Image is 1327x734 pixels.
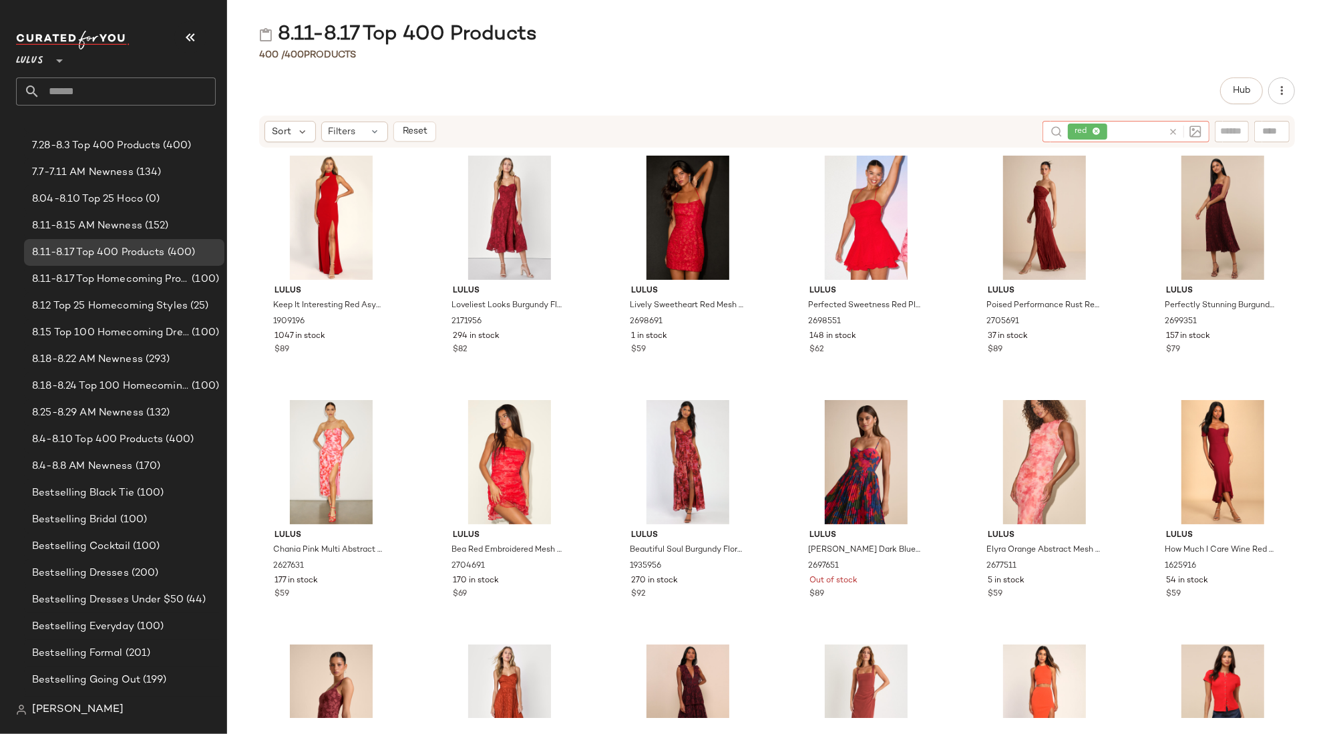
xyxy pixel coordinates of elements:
span: Bestselling Cocktail [32,539,130,554]
span: (200) [129,566,159,581]
span: 2171956 [451,316,482,328]
span: [PERSON_NAME] [32,702,124,718]
span: (170) [133,459,161,474]
span: (25) [188,299,209,314]
img: svg%3e [259,28,272,41]
span: 8.11-8.15 AM Newness [32,218,142,234]
span: 7.28-8.3 Top 400 Products [32,138,161,154]
span: $62 [809,344,824,356]
span: Lulus [631,285,745,297]
span: Beautiful Soul Burgundy Floral Print Twist-Front Maxi Dress [630,544,743,556]
span: (100) [189,379,219,394]
span: Elyra Orange Abstract Mesh Ruched Crew Neck Midi Dress [986,544,1100,556]
img: 2698691_01_hero_2025-07-07.jpg [620,156,755,280]
span: Perfected Sweetness Red Pleated Tiered Mini Dress [808,300,922,312]
span: Lulus [453,285,566,297]
span: 54 in stock [1166,575,1208,587]
span: Hub [1232,85,1251,96]
span: 8.11-8.17 Top 400 Products [32,245,165,260]
div: Products [259,48,356,62]
span: Lulus [453,530,566,542]
span: $59 [631,344,646,356]
span: Lulus [809,285,923,297]
span: Chania Pink Multi Abstract Strapless Midi Dess [273,544,387,556]
span: (199) [140,673,167,688]
img: svg%3e [1189,126,1201,138]
span: (100) [118,512,148,528]
img: 2699351_01_hero_2025-06-18.jpg [1155,156,1290,280]
span: Filters [329,125,356,139]
img: svg%3e [1051,126,1063,138]
span: Reset [401,126,427,137]
span: 5 in stock [988,575,1024,587]
span: 8.18-8.22 AM Newness [32,352,143,367]
button: Reset [393,122,436,142]
span: 400 [285,50,304,60]
span: Bestselling Bridal [32,512,118,528]
span: Bestselling Black Tie [32,486,134,501]
span: (100) [134,486,164,501]
span: [PERSON_NAME] Dark Blue Multi Flower Pleated Midi Dress [808,544,922,556]
span: Poised Performance Rust Red Plisse One-Shoulder Maxi Dress [986,300,1100,312]
span: 157 in stock [1166,331,1210,343]
span: 400 / [259,50,285,60]
span: 8.11-8.17 Top Homecoming Product [32,272,189,287]
span: Lulus [16,45,43,69]
span: Lulus [274,530,388,542]
span: $59 [1166,588,1181,600]
span: 8.04-8.10 Top 25 Hoco [32,192,143,207]
span: Lulus [274,285,388,297]
span: Lulus [631,530,745,542]
button: Hub [1220,77,1263,104]
span: 1 in stock [631,331,667,343]
span: 8.4-8.8 AM Newness [32,459,133,474]
img: 9373301_1909196.jpg [264,156,399,280]
span: Bestselling Dresses [32,566,129,581]
span: 8.15 Top 100 Homecoming Dresses [32,325,189,341]
span: 2627631 [273,560,304,572]
span: Bestselling Dresses Under $50 [32,592,184,608]
span: 1935956 [630,560,661,572]
span: Bestselling Everyday [32,619,134,634]
img: 13017861_2698551.jpg [799,156,934,280]
span: Perfectly Stunning Burgundy Jacquard Strapless Midi Dress [1165,300,1278,312]
img: 8047701_1625916.jpg [1155,400,1290,524]
span: (201) [123,646,151,661]
span: Bestselling Going Out [32,673,140,688]
span: 8.4-8.10 Top 400 Products [32,432,164,447]
span: $89 [274,344,289,356]
span: $59 [988,588,1002,600]
span: Bea Red Embroidered Mesh Ruffled Mini Dress [451,544,565,556]
span: 177 in stock [274,575,318,587]
span: Out of stock [809,575,858,587]
img: 2697651_01_hero_2025-08-01.jpg [799,400,934,524]
span: $69 [453,588,467,600]
img: 2677511_02_fullbody_2025-07-23.jpg [977,400,1112,524]
span: Keep It Interesting Red Asymmetrical Cutout Halter Maxi Dress [273,300,387,312]
span: (400) [165,245,196,260]
span: 8.25-8.29 AM Newness [32,405,144,421]
span: Bestselling Formal [32,646,123,661]
span: 37 in stock [988,331,1028,343]
span: (400) [164,432,194,447]
span: How Much I Care Wine Red Off-the-Shoulder Midi Dress [1165,544,1278,556]
span: (132) [144,405,170,421]
span: $79 [1166,344,1180,356]
span: 8.18-8.24 Top 100 Homecoming Dresses [32,379,189,394]
span: 2697651 [808,560,839,572]
span: 270 in stock [631,575,678,587]
span: (400) [161,138,192,154]
span: (152) [142,218,169,234]
span: $59 [274,588,289,600]
div: 8.11-8.17 Top 400 Products [259,21,537,48]
span: 2698691 [630,316,662,328]
span: 1625916 [1165,560,1196,572]
span: 2677511 [986,560,1016,572]
span: (100) [189,325,219,341]
span: Sort [272,125,291,139]
img: 9942781_1935956.jpg [620,400,755,524]
span: (134) [134,165,162,180]
span: red [1075,126,1092,138]
span: 170 in stock [453,575,499,587]
span: $92 [631,588,646,600]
